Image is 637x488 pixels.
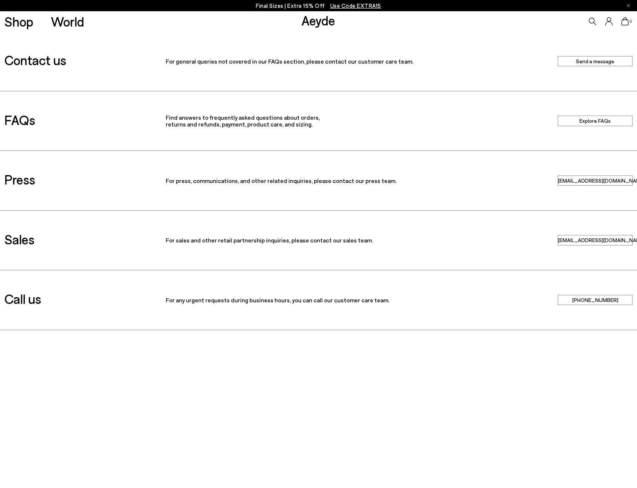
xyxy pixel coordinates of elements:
[558,116,633,126] a: Explore FAQs
[166,237,471,244] p: For sales and other retail partnership inquiries, please contact our sales team.
[166,114,471,127] p: Find answers to frequently asked questions about orders, returns and refunds, payment, product ca...
[621,17,629,25] a: 0
[51,15,84,28] a: World
[558,295,633,305] a: +49 15141402301
[166,58,471,65] p: For general queries not covered in our FAQs section, please contact our customer care team.
[301,12,335,28] a: Aeyde
[558,176,633,186] a: press@aeyde.com
[256,1,381,10] p: Final Sizes | Extra 15% Off
[629,19,633,24] span: 0
[166,297,471,304] p: For any urgent requests during business hours, you can call our customer care team.
[166,177,471,184] p: For press, communications, and other related inquiries, please contact our press team.
[558,56,633,66] a: Send a message
[4,15,33,28] a: Shop
[558,235,633,245] a: sales@aeyde.com
[330,2,381,9] span: Navigate to /collections/ss25-final-sizes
